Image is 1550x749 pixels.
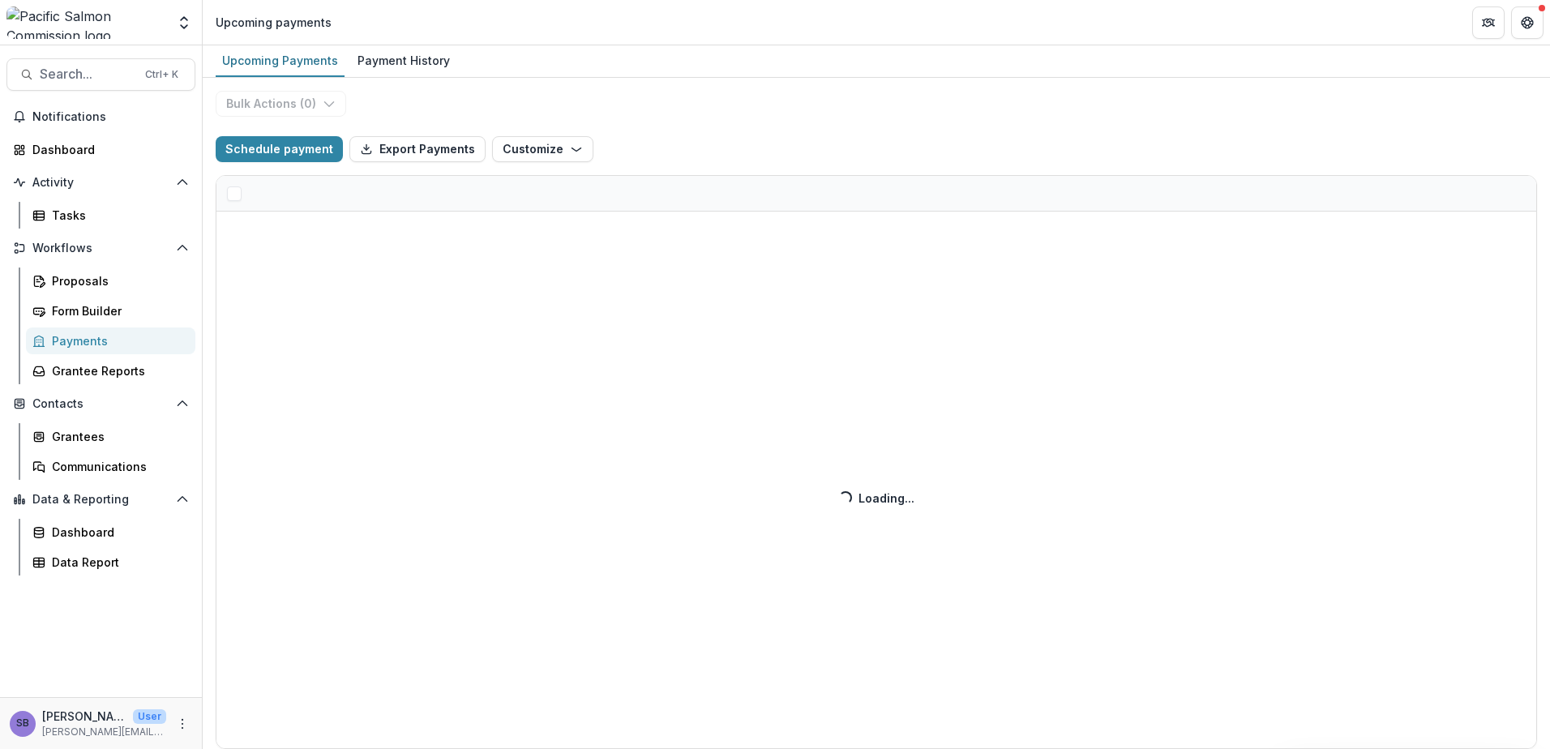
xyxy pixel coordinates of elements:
[52,428,182,445] div: Grantees
[26,202,195,229] a: Tasks
[209,11,338,34] nav: breadcrumb
[52,207,182,224] div: Tasks
[26,357,195,384] a: Grantee Reports
[32,176,169,190] span: Activity
[216,91,346,117] button: Bulk Actions (0)
[32,242,169,255] span: Workflows
[142,66,182,83] div: Ctrl + K
[26,519,195,546] a: Dashboard
[26,423,195,450] a: Grantees
[6,169,195,195] button: Open Activity
[26,267,195,294] a: Proposals
[6,6,166,39] img: Pacific Salmon Commission logo
[6,58,195,91] button: Search...
[52,554,182,571] div: Data Report
[1472,6,1505,39] button: Partners
[32,397,169,411] span: Contacts
[216,14,332,31] div: Upcoming payments
[173,714,192,734] button: More
[52,272,182,289] div: Proposals
[40,66,135,82] span: Search...
[173,6,195,39] button: Open entity switcher
[6,235,195,261] button: Open Workflows
[216,45,345,77] a: Upcoming Payments
[6,136,195,163] a: Dashboard
[6,486,195,512] button: Open Data & Reporting
[26,549,195,576] a: Data Report
[26,297,195,324] a: Form Builder
[26,327,195,354] a: Payments
[52,362,182,379] div: Grantee Reports
[32,110,189,124] span: Notifications
[6,104,195,130] button: Notifications
[1511,6,1544,39] button: Get Help
[32,141,182,158] div: Dashboard
[351,49,456,72] div: Payment History
[42,725,166,739] p: [PERSON_NAME][EMAIL_ADDRESS][DOMAIN_NAME]
[216,49,345,72] div: Upcoming Payments
[133,709,166,724] p: User
[52,332,182,349] div: Payments
[52,302,182,319] div: Form Builder
[32,493,169,507] span: Data & Reporting
[16,718,29,729] div: Sascha Bendt
[52,524,182,541] div: Dashboard
[351,45,456,77] a: Payment History
[26,453,195,480] a: Communications
[6,391,195,417] button: Open Contacts
[52,458,182,475] div: Communications
[42,708,126,725] p: [PERSON_NAME]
